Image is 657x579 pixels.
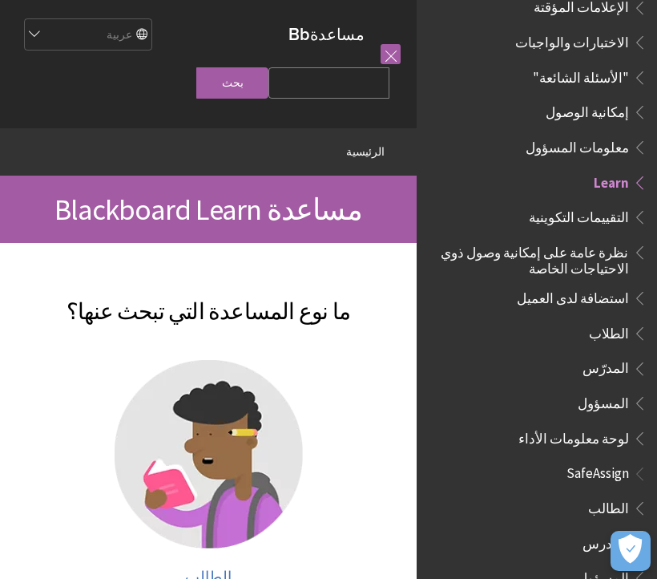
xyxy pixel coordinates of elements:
[515,29,629,51] span: الاختبارات والواجبات
[611,531,651,571] button: فتح التفضيلات
[582,530,629,552] span: المدرس
[566,460,629,482] span: SafeAssign
[546,99,629,120] span: إمكانية الوصول
[589,320,629,342] span: الطلاب
[346,142,385,162] a: الرئيسية
[533,64,629,86] span: "الأسئلة الشائعة"
[578,390,629,411] span: المسؤول
[529,204,629,225] span: التقييمات التكوينية
[115,360,303,549] img: مساعدة الطالب
[54,191,362,228] span: مساعدة Blackboard Learn
[16,275,401,328] h2: ما نوع المساعدة التي تبحث عنها؟
[518,425,629,447] span: لوحة معلومات الأداء
[196,67,268,99] input: بحث
[526,134,629,156] span: معلومات المسؤول
[594,169,629,191] span: Learn
[517,285,629,306] span: استضافة لدى العميل
[436,239,629,277] span: نظرة عامة على إمكانية وصول ذوي الاحتياجات الخاصة
[23,19,151,51] select: Site Language Selector
[582,355,629,377] span: المدرّس
[588,495,629,516] span: الطالب
[288,24,365,44] a: مساعدةBb
[288,24,310,45] strong: Bb
[426,169,647,452] nav: Book outline for Blackboard Learn Help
